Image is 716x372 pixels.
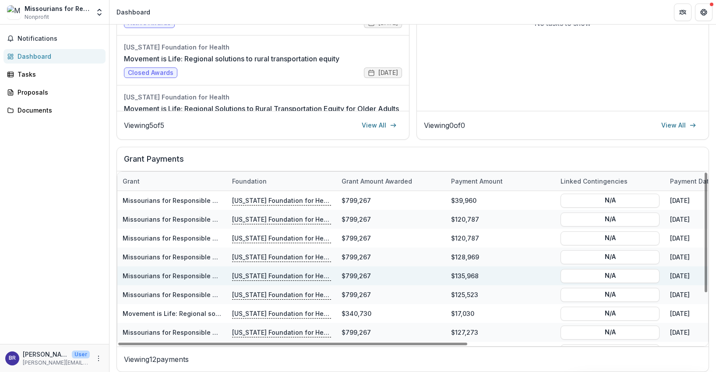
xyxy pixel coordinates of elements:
p: Viewing 0 of 0 [424,120,465,131]
a: Missourians for Responsible Transportation - Bringing Equitable Statewide Transportation Planning... [123,197,474,204]
div: Grant [117,172,227,191]
button: N/A [561,231,660,245]
div: $17,030 [446,304,555,323]
div: $799,267 [336,266,446,285]
a: Missourians for Responsible Transportation - Bringing Equitable Statewide Transportation Planning... [123,253,474,261]
a: View All [356,118,402,132]
div: Foundation [227,177,272,186]
div: $128,969 [446,248,555,266]
button: Partners [674,4,691,21]
img: Missourians for Responsible Transportation [7,5,21,19]
div: Grant amount awarded [336,172,446,191]
span: Notifications [18,35,102,43]
a: View All [656,118,702,132]
div: Proposals [18,88,99,97]
div: $120,787 [446,229,555,248]
a: Movement is Life: Regional Solutions to Rural Transportation Equity for Older Adults [124,103,399,114]
div: $86,340 [446,342,555,361]
div: Payment Amount [446,172,555,191]
a: Missourians for Responsible Transportation - Bringing Equitable Statewide Transportation Planning... [123,329,474,336]
div: $120,787 [446,210,555,229]
div: Linked Contingencies [555,172,665,191]
p: Viewing 5 of 5 [124,120,164,131]
h2: Grant Payments [124,154,702,171]
div: Grant amount awarded [336,177,417,186]
div: $799,267 [336,323,446,342]
p: [US_STATE] Foundation for Health [232,271,331,280]
div: Dashboard [116,7,150,17]
div: Linked Contingencies [555,177,633,186]
div: $127,273 [446,323,555,342]
div: Documents [18,106,99,115]
button: Notifications [4,32,106,46]
a: Dashboard [4,49,106,64]
a: Missourians for Responsible Transportation - Bringing Equitable Statewide Transportation Planning... [123,291,474,298]
button: N/A [561,287,660,301]
p: [US_STATE] Foundation for Health [232,233,331,243]
p: [PERSON_NAME][EMAIL_ADDRESS][DOMAIN_NAME] [23,359,90,367]
p: User [72,351,90,358]
div: $39,960 [446,191,555,210]
div: $340,730 [336,304,446,323]
button: N/A [561,193,660,207]
button: Open entity switcher [93,4,106,21]
div: Dashboard [18,52,99,61]
a: Missourians for Responsible Transportation - Bringing Equitable Statewide Transportation Planning... [123,272,474,280]
p: [US_STATE] Foundation for Health [232,252,331,262]
div: Tasks [18,70,99,79]
button: N/A [561,325,660,339]
button: N/A [561,344,660,358]
p: Viewing 12 payments [124,354,702,365]
div: $799,267 [336,229,446,248]
p: [PERSON_NAME] [23,350,68,359]
p: [US_STATE] Foundation for Health [232,195,331,205]
div: Missourians for Responsible Transportation [25,4,90,13]
a: Movement is Life: Regional solutions to rural transportation equity [123,310,327,317]
button: Get Help [695,4,712,21]
button: N/A [561,212,660,226]
a: Tasks [4,67,106,81]
div: Payment Amount [446,177,508,186]
p: [US_STATE] Foundation for Health [232,327,331,337]
div: $799,267 [336,210,446,229]
div: Foundation [227,172,336,191]
div: $799,267 [336,191,446,210]
div: $799,267 [336,285,446,304]
a: Documents [4,103,106,117]
button: N/A [561,306,660,320]
p: [US_STATE] Foundation for Health [232,290,331,299]
nav: breadcrumb [113,6,154,18]
div: Grant [117,177,145,186]
button: N/A [561,250,660,264]
p: [US_STATE] Foundation for Health [232,214,331,224]
a: Movement is Life: Regional solutions to rural transportation equity [124,53,339,64]
button: More [93,353,104,364]
a: Missourians for Responsible Transportation - Bringing Equitable Statewide Transportation Planning... [123,216,474,223]
a: Missourians for Responsible Transportation - Bringing Equitable Statewide Transportation Planning... [123,234,474,242]
a: Proposals [4,85,106,99]
div: $799,267 [336,248,446,266]
div: $135,968 [446,266,555,285]
div: $125,523 [446,285,555,304]
div: Becky Reed [9,355,16,361]
p: [US_STATE] Foundation for Health [232,308,331,318]
span: Nonprofit [25,13,49,21]
button: N/A [561,269,660,283]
